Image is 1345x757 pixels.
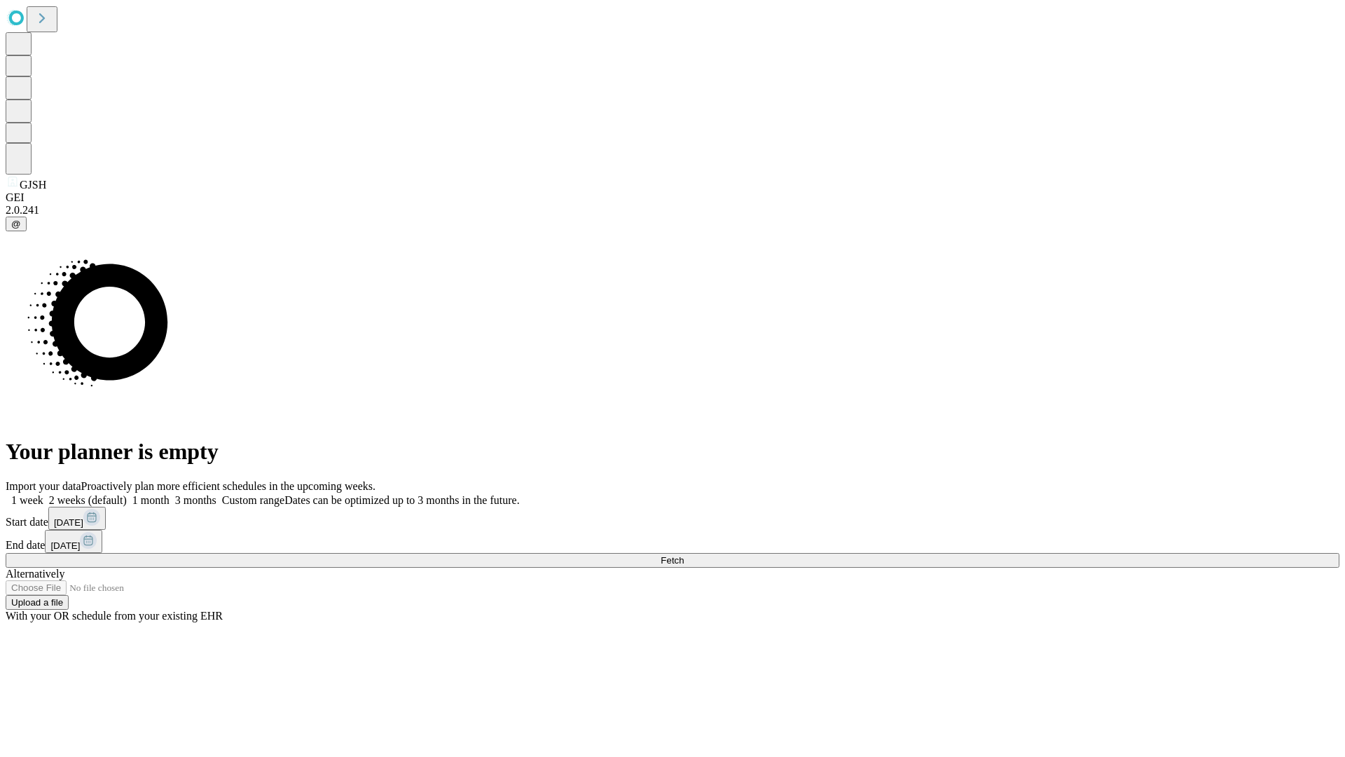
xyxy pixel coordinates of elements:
span: Alternatively [6,568,64,580]
span: Fetch [661,555,684,566]
span: [DATE] [50,540,80,551]
span: @ [11,219,21,229]
div: End date [6,530,1339,553]
button: [DATE] [48,507,106,530]
span: 3 months [175,494,216,506]
div: GEI [6,191,1339,204]
h1: Your planner is empty [6,439,1339,465]
span: [DATE] [54,517,83,528]
button: Upload a file [6,595,69,610]
span: Dates can be optimized up to 3 months in the future. [284,494,519,506]
span: With your OR schedule from your existing EHR [6,610,223,622]
span: Proactively plan more efficient schedules in the upcoming weeks. [81,480,375,492]
button: [DATE] [45,530,102,553]
span: 2 weeks (default) [49,494,127,506]
div: Start date [6,507,1339,530]
button: Fetch [6,553,1339,568]
span: 1 week [11,494,43,506]
span: GJSH [20,179,46,191]
span: Custom range [222,494,284,506]
div: 2.0.241 [6,204,1339,217]
button: @ [6,217,27,231]
span: 1 month [132,494,170,506]
span: Import your data [6,480,81,492]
